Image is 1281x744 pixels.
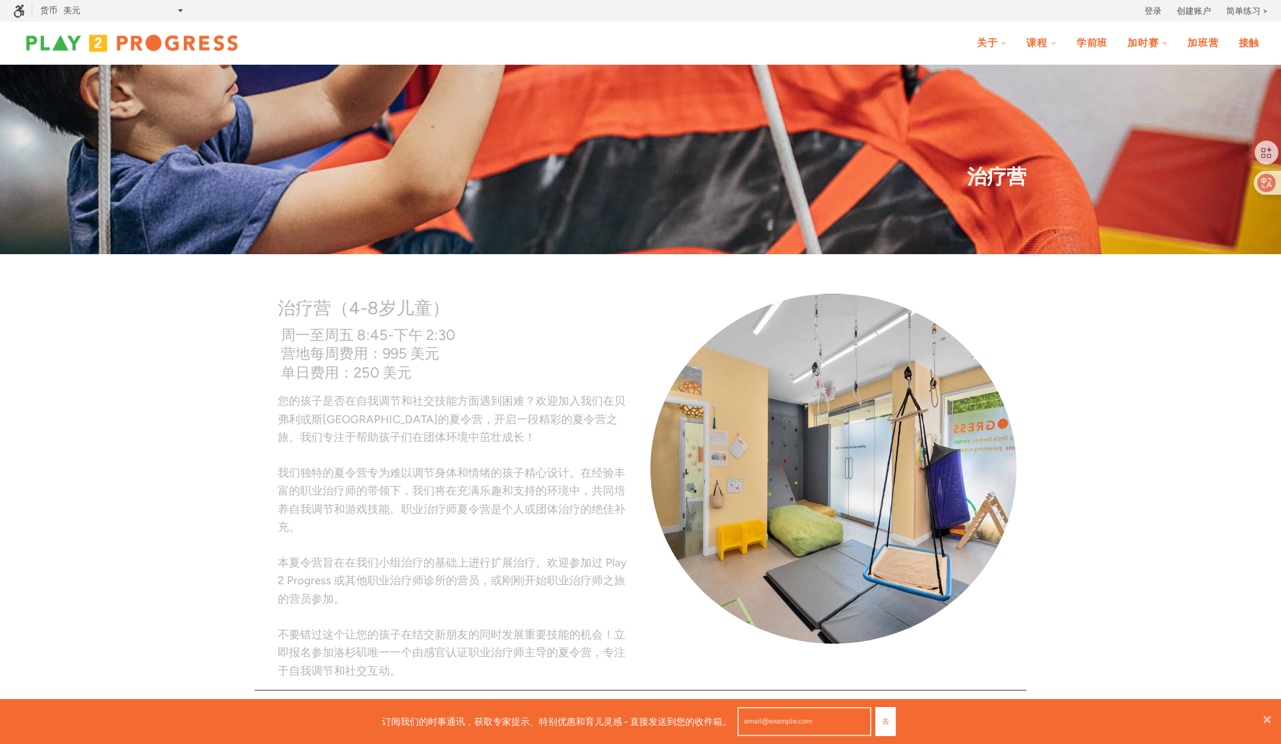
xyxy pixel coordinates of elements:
a: 登录 [1144,4,1162,18]
font: 治疗营 [967,164,1026,191]
font: 简单练习 > [1226,6,1268,16]
font: 岁儿童） [379,297,450,319]
a: 创建账户 [1177,4,1211,18]
font: 创建账户 [1177,6,1211,16]
font: 关于 [977,36,998,50]
font: 营地每周费用：995 美元 [281,345,439,362]
font: 您的孩子是否在自我调节和社交技能方面遇到困难？欢迎加入我们在贝弗利或斯[GEOGRAPHIC_DATA]的夏令营，开启一段精彩的夏令营之旅。我们专注于帮助孩子们在团体环境中茁壮成长！ [278,394,625,443]
input: email@example.com [737,707,871,736]
font: 不要错过这个让您的孩子在结交新朋友的同时发展重要技能的机会！立即报名参加洛杉矶唯一一个由感官认证职业治疗师主导的夏令营，专注于自我调节和社交互动。 [278,628,625,677]
font: 登录 [1144,6,1162,16]
font: 课程 [1026,36,1047,50]
font: 单日费用：250 美元 [281,364,412,382]
font: 学前班 [1077,36,1108,50]
font: 去 [882,717,889,726]
font: 货币 [40,5,57,15]
font: 加时赛 [1127,36,1158,50]
a: 简单练习 > [1226,4,1268,18]
img: Play2Progress 徽标 [13,30,251,56]
font: 周一至周五 8:45-下午 2:30 [281,326,455,344]
font: 接触 [1239,36,1260,50]
font: 本夏令营旨在在我们小组治疗的基础上进行扩展治疗。欢迎参加过 Play 2 Progress 或其他职业治疗师诊所的营员，或刚刚开始职业治疗师之旅的营员参加。 [278,556,627,605]
button: 去 [875,707,896,736]
font: 订阅我们的时事通讯，获取专家提示、特别优惠和育儿灵感 - 直接发送到您的收件箱。 [382,716,732,727]
font: 加班营 [1187,36,1218,50]
font: 我们独特的夏令营专为难以调节身体和情绪的孩子精心设计。在经验丰富的职业治疗师的带领下，我们将在充满乐趣和支持的环境中，共同培养自我调节和游戏技能。职业治疗师夏令营是个人或团体治疗的绝佳补充。 [278,466,625,533]
font: 治疗营（4-8 [278,297,379,319]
